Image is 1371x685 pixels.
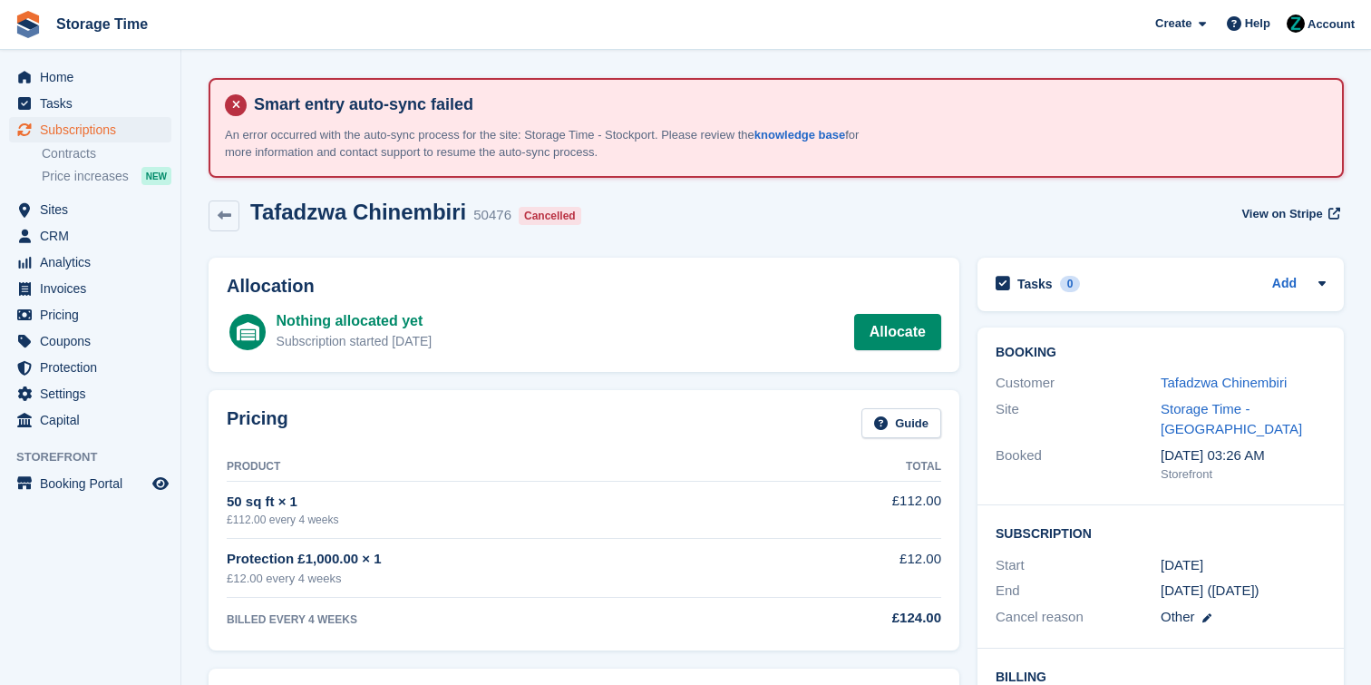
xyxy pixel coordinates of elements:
[40,381,149,406] span: Settings
[996,555,1161,576] div: Start
[9,276,171,301] a: menu
[1161,555,1203,576] time: 2024-08-23 00:00:00 UTC
[40,471,149,496] span: Booking Portal
[1161,375,1287,390] a: Tafadzwa Chinembiri
[9,381,171,406] a: menu
[854,314,941,350] a: Allocate
[40,250,149,275] span: Analytics
[996,399,1161,440] div: Site
[996,346,1326,360] h2: Booking
[42,166,171,186] a: Price increases NEW
[40,276,149,301] span: Invoices
[1308,15,1355,34] span: Account
[277,332,433,351] div: Subscription started [DATE]
[769,539,941,598] td: £12.00
[769,608,941,629] div: £124.00
[227,492,769,513] div: 50 sq ft × 1
[754,128,845,142] a: knowledge base
[40,117,149,142] span: Subscriptions
[40,64,149,90] span: Home
[227,453,769,482] th: Product
[1161,465,1326,484] div: Storefront
[769,481,941,538] td: £112.00
[519,207,581,225] div: Cancelled
[9,91,171,116] a: menu
[996,581,1161,602] div: End
[227,276,941,297] h2: Allocation
[40,91,149,116] span: Tasks
[15,11,42,38] img: stora-icon-8386f47178a22dfd0bd8f6a31ec36ba5ce8667c1dd55bd0f319d3a0aa187defe.svg
[996,524,1326,542] h2: Subscription
[861,408,941,438] a: Guide
[1161,609,1195,624] span: Other
[42,168,129,185] span: Price increases
[9,197,171,222] a: menu
[1234,200,1344,230] a: View on Stripe
[9,471,171,496] a: menu
[40,407,149,433] span: Capital
[9,250,171,275] a: menu
[16,448,180,466] span: Storefront
[49,9,155,39] a: Storage Time
[1161,401,1302,437] a: Storage Time - [GEOGRAPHIC_DATA]
[1161,582,1259,598] span: [DATE] ([DATE])
[9,328,171,354] a: menu
[473,205,511,226] div: 50476
[40,355,149,380] span: Protection
[769,453,941,482] th: Total
[227,512,769,528] div: £112.00 every 4 weeks
[996,607,1161,628] div: Cancel reason
[1272,274,1297,295] a: Add
[1287,15,1305,33] img: Zain Sarwar
[225,126,860,161] p: An error occurred with the auto-sync process for the site: Storage Time - Stockport. Please revie...
[250,200,466,224] h2: Tafadzwa Chinembiri
[1245,15,1270,33] span: Help
[40,223,149,249] span: CRM
[227,408,288,438] h2: Pricing
[9,302,171,328] a: menu
[40,197,149,222] span: Sites
[141,167,171,185] div: NEW
[277,310,433,332] div: Nothing allocated yet
[1017,276,1053,292] h2: Tasks
[227,570,769,588] div: £12.00 every 4 weeks
[9,117,171,142] a: menu
[42,145,171,162] a: Contracts
[996,667,1326,685] h2: Billing
[40,302,149,328] span: Pricing
[1060,276,1081,292] div: 0
[150,473,171,494] a: Preview store
[996,445,1161,484] div: Booked
[1161,445,1326,466] div: [DATE] 03:26 AM
[1241,205,1322,223] span: View on Stripe
[9,355,171,380] a: menu
[247,94,1327,115] h4: Smart entry auto-sync failed
[9,407,171,433] a: menu
[1155,15,1191,33] span: Create
[227,549,769,570] div: Protection £1,000.00 × 1
[9,223,171,249] a: menu
[227,612,769,628] div: BILLED EVERY 4 WEEKS
[40,328,149,354] span: Coupons
[9,64,171,90] a: menu
[996,373,1161,394] div: Customer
